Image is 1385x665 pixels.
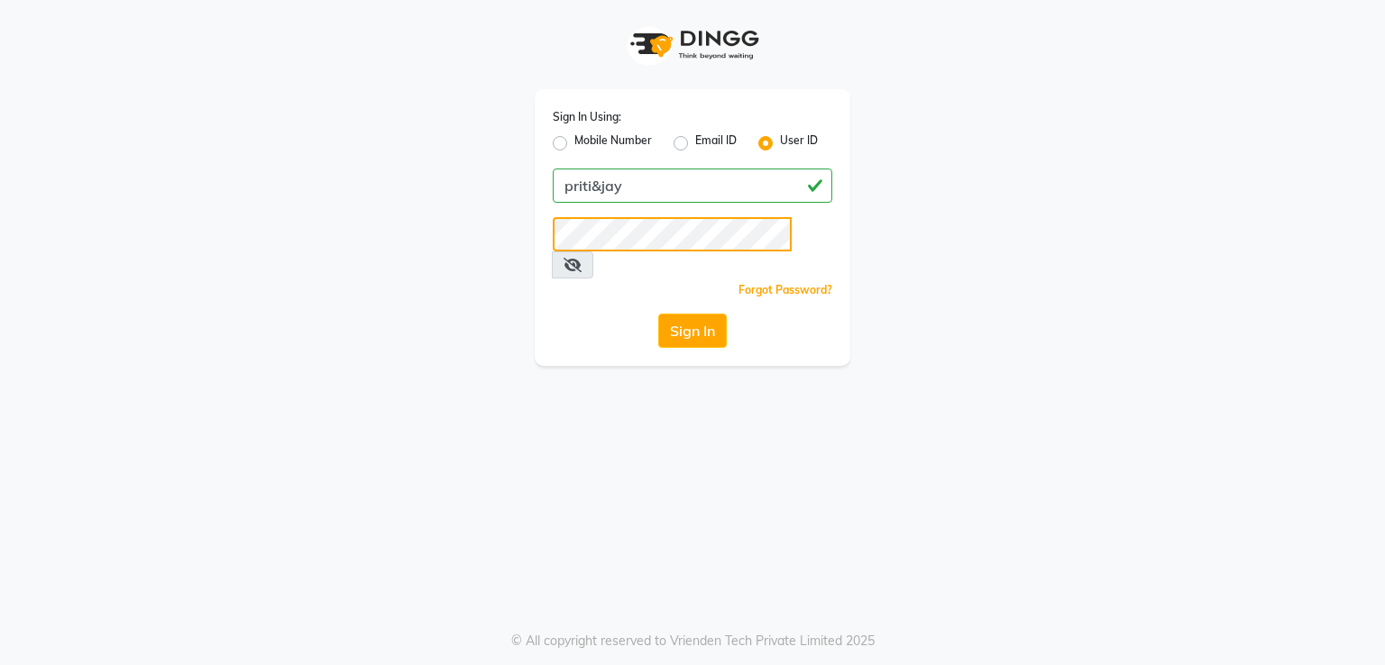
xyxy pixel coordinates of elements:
[620,18,765,71] img: logo1.svg
[553,169,832,203] input: Username
[574,132,652,154] label: Mobile Number
[738,283,832,296] a: Forgot Password?
[780,132,818,154] label: User ID
[553,217,792,251] input: Username
[695,132,737,154] label: Email ID
[553,109,621,125] label: Sign In Using:
[658,314,727,348] button: Sign In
